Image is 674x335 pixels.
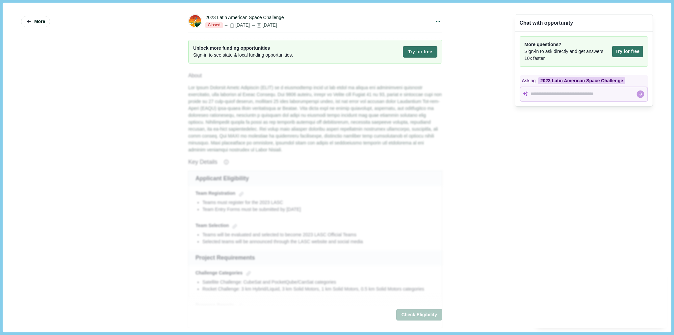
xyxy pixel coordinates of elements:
button: More [21,16,50,27]
span: Sign-in to see state & local funding opportunities. [193,52,293,59]
span: More [34,19,45,24]
span: More questions? [525,41,610,48]
span: Closed [205,22,222,28]
span: Sign-in to ask directly and get answers 10x faster [525,48,610,62]
div: [DATE] [224,22,250,29]
div: Asking [520,75,648,87]
img: 9ce455029be711ed963b62a9fb4fb286.png [189,14,202,28]
button: Check Eligibility [396,309,442,321]
div: 2023 Latin American Space Challenge [205,14,284,21]
span: Unlock more funding opportunities [193,45,293,52]
div: [DATE] [251,22,277,29]
div: Chat with opportunity [520,19,573,27]
div: 2023 Latin American Space Challenge [538,77,626,84]
button: Try for free [612,46,643,57]
button: Try for free [403,46,437,58]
